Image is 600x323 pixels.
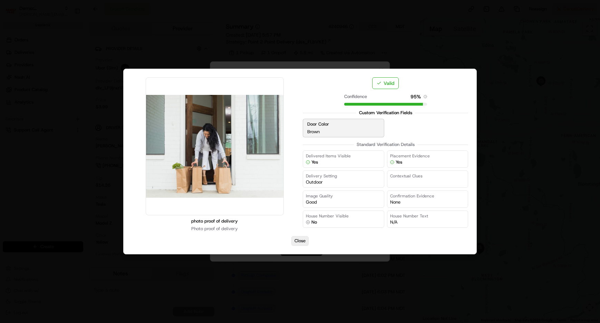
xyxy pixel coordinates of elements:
[390,213,428,219] span: House Number Text
[291,236,309,246] button: Close
[306,213,349,219] span: House Number Visible
[396,159,402,165] span: Yes
[390,153,430,159] span: Placement Evidence
[390,193,434,199] span: Confirmation Evidence
[56,97,114,110] a: 💻API Documentation
[307,121,329,127] span: Door Color
[306,153,351,159] span: Delivered Items Visible
[390,199,400,205] span: none
[359,110,412,116] label: Custom Verification Fields
[384,80,394,87] span: Valid
[306,173,337,179] span: Delivery Setting
[311,159,318,165] span: Yes
[191,226,238,232] p: Photo proof of delivery
[357,141,415,148] label: Standard Verification Details
[7,101,12,106] div: 📗
[4,97,56,110] a: 📗Knowledge Base
[390,173,423,179] span: Contextual Clues
[311,219,317,225] span: No
[69,117,84,122] span: Pylon
[7,66,19,78] img: 1736555255976-a54dd68f-1ca7-489b-9aae-adbdc363a1c4
[410,93,421,100] span: 95 %
[49,117,84,122] a: Powered byPylon
[307,129,320,135] span: brown
[117,68,126,76] button: Start new chat
[7,7,21,21] img: Nash
[191,218,238,224] p: photo proof of delivery
[306,179,323,185] span: outdoor
[390,219,398,225] span: N/A
[306,193,333,199] span: Image Quality
[14,100,53,107] span: Knowledge Base
[18,45,114,52] input: Clear
[344,94,367,100] span: Confidence
[65,100,111,107] span: API Documentation
[58,101,64,106] div: 💻
[306,199,317,205] span: good
[23,73,87,78] div: We're available if you need us!
[23,66,113,73] div: Start new chat
[146,78,283,215] img: Verification image - photo_proof_of_delivery
[7,28,126,39] p: Welcome 👋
